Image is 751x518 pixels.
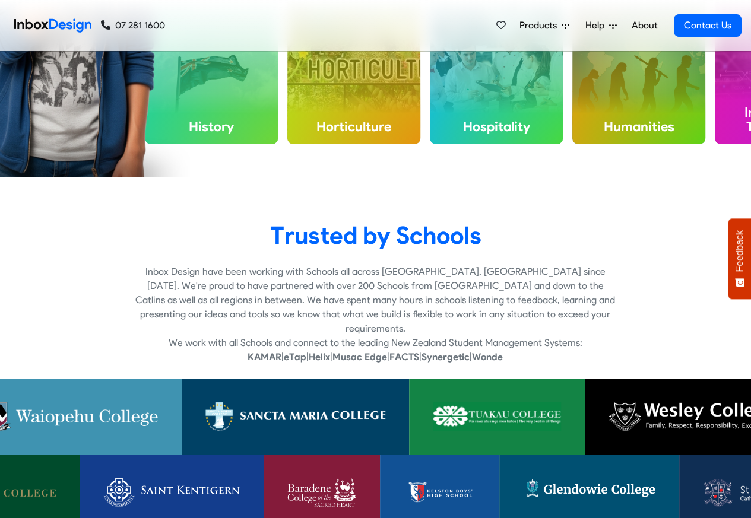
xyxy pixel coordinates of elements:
h4: History [145,109,278,144]
a: Contact Us [674,14,742,37]
span: Help [585,18,609,33]
span: Products [519,18,562,33]
img: Baradene College [287,478,356,507]
strong: Helix [309,351,330,363]
heading: Trusted by Schools [9,220,742,250]
img: Sancta Maria College [206,402,385,431]
button: Feedback - Show survey [728,218,751,299]
img: Glendowie College [523,478,655,507]
strong: Wonde [472,351,503,363]
img: Kelston Boys’ High School [404,478,476,507]
strong: FACTS [389,351,419,363]
a: 07 281 1600 [101,18,165,33]
h4: Humanities [572,109,705,144]
strong: Synergetic [422,351,470,363]
img: Saint Kentigern College [103,478,240,507]
p: | | | | | | [134,350,617,364]
img: Tuakau College [433,402,561,431]
a: About [628,14,661,37]
p: We work with all Schools and connect to the leading New Zealand Student Management Systems: [134,336,617,350]
strong: eTap [284,351,306,363]
span: Feedback [734,230,745,272]
h4: Horticulture [287,109,420,144]
strong: KAMAR [248,351,281,363]
p: Inbox Design have been working with Schools all across [GEOGRAPHIC_DATA], [GEOGRAPHIC_DATA] since... [134,265,617,336]
a: Products [515,14,574,37]
a: Help [581,14,622,37]
strong: Musac Edge [332,351,387,363]
h4: Hospitality [430,109,563,144]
